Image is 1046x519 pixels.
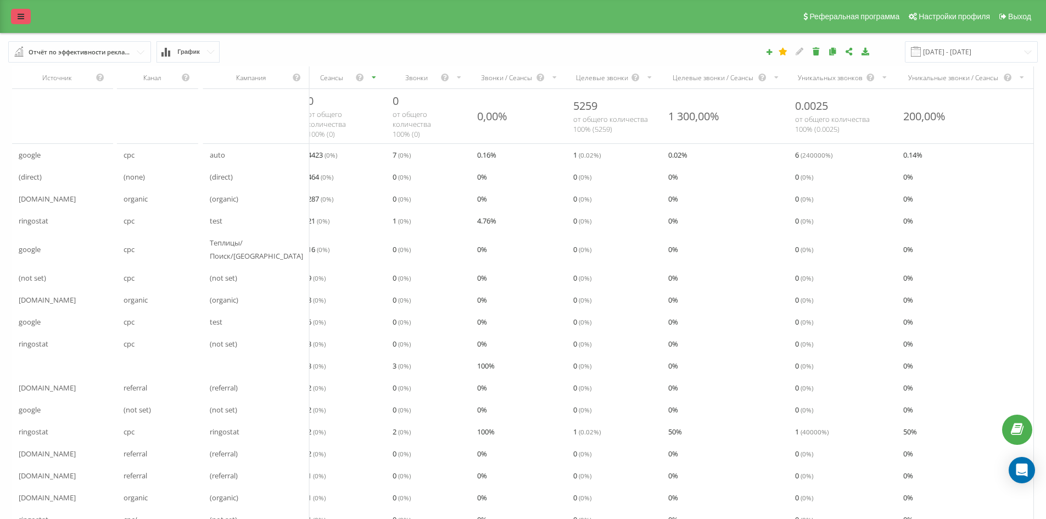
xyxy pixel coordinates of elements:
[19,214,48,227] span: ringostat
[903,447,913,460] span: 0 %
[398,361,411,370] span: ( 0 %)
[307,93,314,108] span: 0
[477,359,495,372] span: 100 %
[919,12,990,21] span: Настройки профиля
[19,148,41,161] span: google
[398,317,411,326] span: ( 0 %)
[313,339,326,348] span: ( 0 %)
[795,359,813,372] span: 0
[579,216,591,225] span: ( 0 %)
[393,93,399,108] span: 0
[477,192,487,205] span: 0 %
[307,109,346,139] span: от общего количества 100% ( 0 )
[325,150,337,159] span: ( 0 %)
[313,361,326,370] span: ( 0 %)
[477,73,535,82] div: Звонки / Сеансы
[307,214,329,227] span: 21
[124,271,135,284] span: cpc
[579,361,591,370] span: ( 0 %)
[398,493,411,502] span: ( 0 %)
[393,293,411,306] span: 0
[177,48,200,55] span: График
[477,315,487,328] span: 0 %
[795,469,813,482] span: 0
[398,245,411,254] span: ( 0 %)
[579,245,591,254] span: ( 0 %)
[668,170,678,183] span: 0 %
[398,471,411,480] span: ( 0 %)
[210,403,237,416] span: (not set)
[765,48,773,55] i: Создать отчет
[668,447,678,460] span: 0 %
[393,192,411,205] span: 0
[307,315,326,328] span: 6
[573,98,597,113] span: 5259
[801,449,813,458] span: ( 0 %)
[801,383,813,392] span: ( 0 %)
[19,293,76,306] span: [DOMAIN_NAME]
[573,425,601,438] span: 1
[573,447,591,460] span: 0
[668,293,678,306] span: 0 %
[313,493,326,502] span: ( 0 %)
[579,339,591,348] span: ( 0 %)
[801,274,813,282] span: ( 0 %)
[579,194,591,203] span: ( 0 %)
[210,192,238,205] span: (organic)
[124,337,135,350] span: cpc
[307,170,333,183] span: 464
[668,109,719,124] div: 1 300,00%
[307,359,326,372] span: 3
[903,170,913,183] span: 0 %
[124,315,135,328] span: cpc
[903,403,913,416] span: 0 %
[477,109,507,124] div: 0,00%
[307,403,326,416] span: 2
[795,47,804,55] i: Редактировать отчет
[573,214,591,227] span: 0
[779,47,788,55] i: Этот отчет будет загружен первым при открытии Аналитики. Вы можете назначить любой другой ваш отч...
[668,491,678,504] span: 0 %
[393,243,411,256] span: 0
[477,381,487,394] span: 0 %
[795,293,813,306] span: 0
[398,194,411,203] span: ( 0 %)
[321,172,333,181] span: ( 0 %)
[668,469,678,482] span: 0 %
[579,295,591,304] span: ( 0 %)
[573,114,648,134] span: от общего количества 100% ( 5259 )
[313,383,326,392] span: ( 0 %)
[795,73,866,82] div: Уникальных звонков
[210,381,238,394] span: (referral)
[861,47,870,55] i: Скачать отчет
[795,192,813,205] span: 0
[210,337,237,350] span: (not set)
[477,447,487,460] span: 0 %
[1008,12,1031,21] span: Выход
[477,214,496,227] span: 4.76 %
[210,469,238,482] span: (referral)
[124,469,147,482] span: referral
[124,381,147,394] span: referral
[903,359,913,372] span: 0 %
[795,114,870,134] span: от общего количества 100% ( 0.0025 )
[393,337,411,350] span: 0
[317,216,329,225] span: ( 0 %)
[828,47,837,55] i: Копировать отчет
[393,469,411,482] span: 0
[903,243,913,256] span: 0 %
[579,449,591,458] span: ( 0 %)
[795,98,828,113] span: 0.0025
[124,192,148,205] span: organic
[19,337,48,350] span: ringostat
[307,243,329,256] span: 16
[313,471,326,480] span: ( 0 %)
[668,403,678,416] span: 0 %
[307,148,337,161] span: 4423
[579,427,601,436] span: ( 0.02 %)
[668,192,678,205] span: 0 %
[124,148,135,161] span: cpc
[477,403,487,416] span: 0 %
[903,425,917,438] span: 50 %
[307,447,326,460] span: 2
